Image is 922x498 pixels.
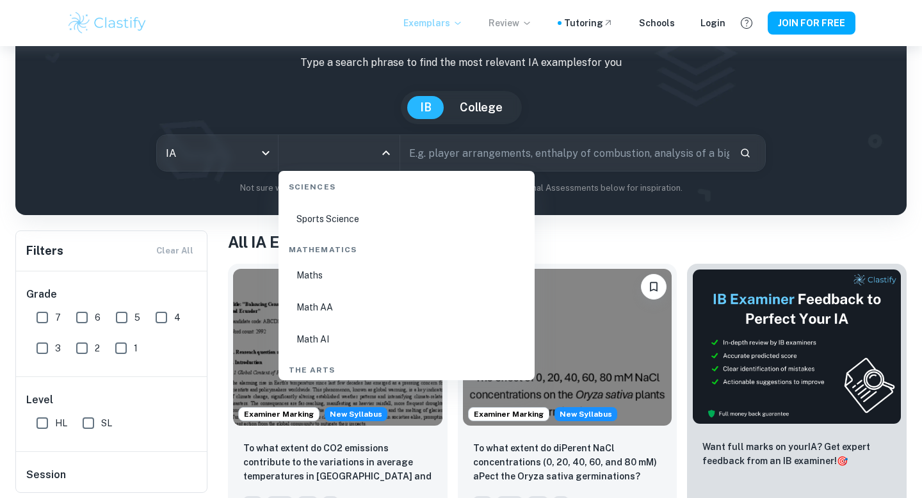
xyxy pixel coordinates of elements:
[55,416,67,430] span: HL
[734,142,756,164] button: Search
[55,341,61,355] span: 3
[554,407,617,421] span: New Syllabus
[55,310,61,325] span: 7
[233,269,442,426] img: ESS IA example thumbnail: To what extent do CO2 emissions contribu
[284,204,530,234] li: Sports Science
[400,135,729,171] input: E.g. player arrangements, enthalpy of combustion, analysis of a big city...
[284,325,530,354] li: Math AI
[736,12,757,34] button: Help and Feedback
[228,230,907,253] h1: All IA Examples
[473,441,662,483] p: To what extent do diPerent NaCl concentrations (0, 20, 40, 60, and 80 mM) aPect the Oryza sativa ...
[284,234,530,261] div: Mathematics
[95,341,100,355] span: 2
[239,408,319,420] span: Examiner Marking
[692,269,902,424] img: Thumbnail
[489,16,532,30] p: Review
[243,441,432,485] p: To what extent do CO2 emissions contribute to the variations in average temperatures in Indonesia...
[284,171,530,198] div: Sciences
[26,55,896,70] p: Type a search phrase to find the most relevant IA examples for you
[26,242,63,260] h6: Filters
[837,456,848,466] span: 🎯
[639,16,675,30] a: Schools
[134,310,140,325] span: 5
[26,392,198,408] h6: Level
[768,12,855,35] button: JOIN FOR FREE
[700,16,725,30] a: Login
[325,407,387,421] span: New Syllabus
[403,16,463,30] p: Exemplars
[702,440,891,468] p: Want full marks on your IA ? Get expert feedback from an IB examiner!
[26,467,198,493] h6: Session
[377,144,395,162] button: Close
[554,407,617,421] div: Starting from the May 2026 session, the ESS IA requirements have changed. We created this exempla...
[95,310,101,325] span: 6
[134,341,138,355] span: 1
[469,408,549,420] span: Examiner Marking
[284,354,530,381] div: The Arts
[325,407,387,421] div: Starting from the May 2026 session, the ESS IA requirements have changed. We created this exempla...
[641,274,667,300] button: Please log in to bookmark exemplars
[174,310,181,325] span: 4
[101,416,112,430] span: SL
[26,287,198,302] h6: Grade
[157,135,278,171] div: IA
[447,96,515,119] button: College
[407,96,444,119] button: IB
[463,269,672,426] img: ESS IA example thumbnail: To what extent do diPerent NaCl concentr
[67,10,148,36] img: Clastify logo
[564,16,613,30] a: Tutoring
[26,182,896,195] p: Not sure what to search for? You can always look through our example Internal Assessments below f...
[284,293,530,322] li: Math AA
[284,261,530,290] li: Maths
